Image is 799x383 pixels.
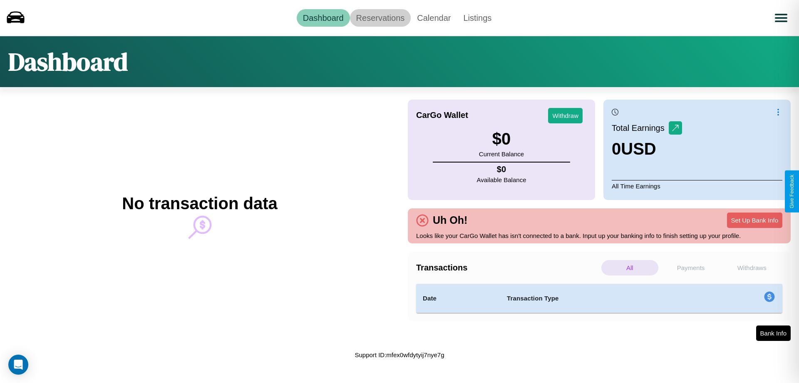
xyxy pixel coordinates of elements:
table: simple table [416,284,782,313]
p: Looks like your CarGo Wallet has isn't connected to a bank. Input up your banking info to finish ... [416,230,782,241]
p: Available Balance [477,174,526,185]
h4: Uh Oh! [429,214,471,226]
h3: 0 USD [612,140,682,158]
button: Bank Info [756,325,791,341]
button: Set Up Bank Info [727,213,782,228]
p: Payments [663,260,720,275]
h4: Date [423,293,494,303]
button: Withdraw [548,108,583,123]
p: All [601,260,658,275]
a: Listings [457,9,498,27]
div: Open Intercom Messenger [8,355,28,375]
h3: $ 0 [479,130,524,148]
p: Withdraws [723,260,780,275]
div: Give Feedback [789,175,795,208]
a: Reservations [350,9,411,27]
p: Total Earnings [612,120,669,135]
button: Open menu [769,6,793,30]
a: Calendar [411,9,457,27]
h4: $ 0 [477,165,526,174]
p: All Time Earnings [612,180,782,192]
a: Dashboard [297,9,350,27]
h4: CarGo Wallet [416,110,468,120]
h4: Transaction Type [507,293,696,303]
p: Current Balance [479,148,524,160]
p: Support ID: mfex0wfdytyij7nye7g [355,349,444,360]
h4: Transactions [416,263,599,273]
h1: Dashboard [8,45,128,79]
h2: No transaction data [122,194,277,213]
